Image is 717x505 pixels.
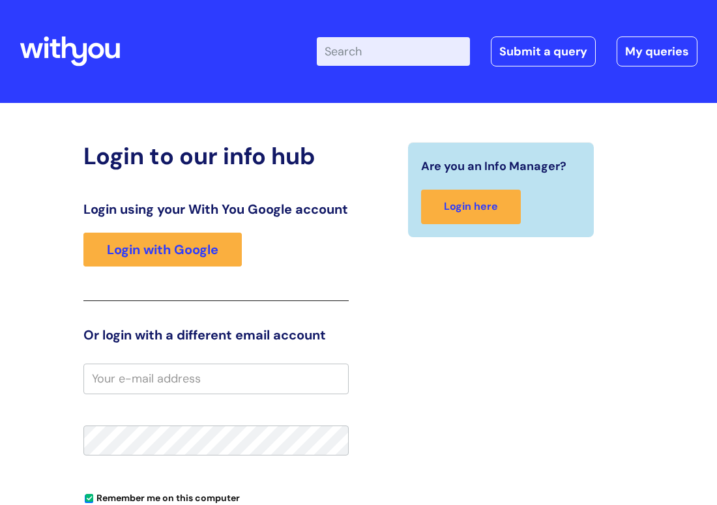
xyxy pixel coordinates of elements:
h3: Or login with a different email account [83,327,349,343]
h3: Login using your With You Google account [83,201,349,217]
input: Search [317,37,470,66]
span: Are you an Info Manager? [421,156,566,177]
input: Remember me on this computer [85,495,93,503]
input: Your e-mail address [83,364,349,394]
label: Remember me on this computer [83,489,240,504]
a: Login with Google [83,233,242,267]
a: Submit a query [491,36,596,66]
a: Login here [421,190,521,224]
a: My queries [617,36,697,66]
h2: Login to our info hub [83,142,349,170]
